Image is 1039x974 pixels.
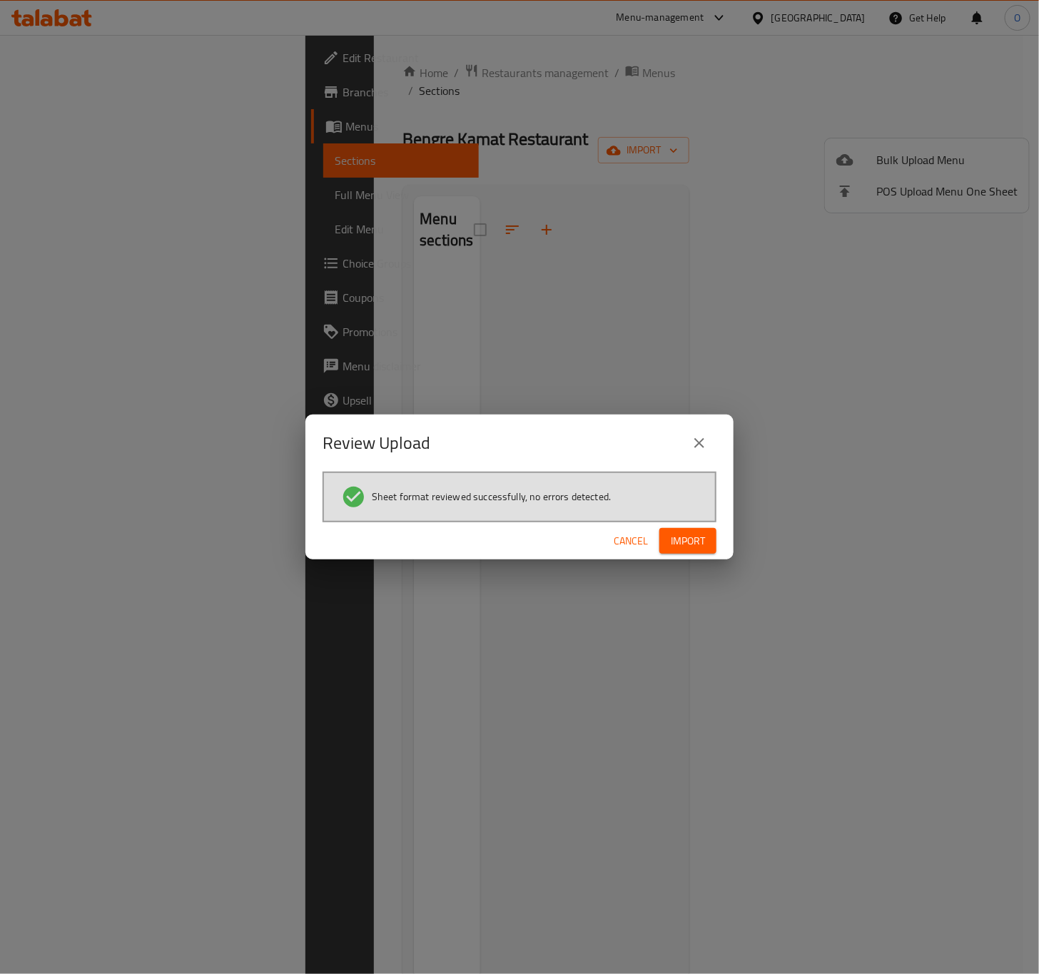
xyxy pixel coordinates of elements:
button: Cancel [608,528,654,554]
span: Cancel [614,532,648,550]
button: close [682,426,716,460]
span: Import [671,532,705,550]
h2: Review Upload [323,432,430,455]
span: Sheet format reviewed successfully, no errors detected. [372,489,611,504]
button: Import [659,528,716,554]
